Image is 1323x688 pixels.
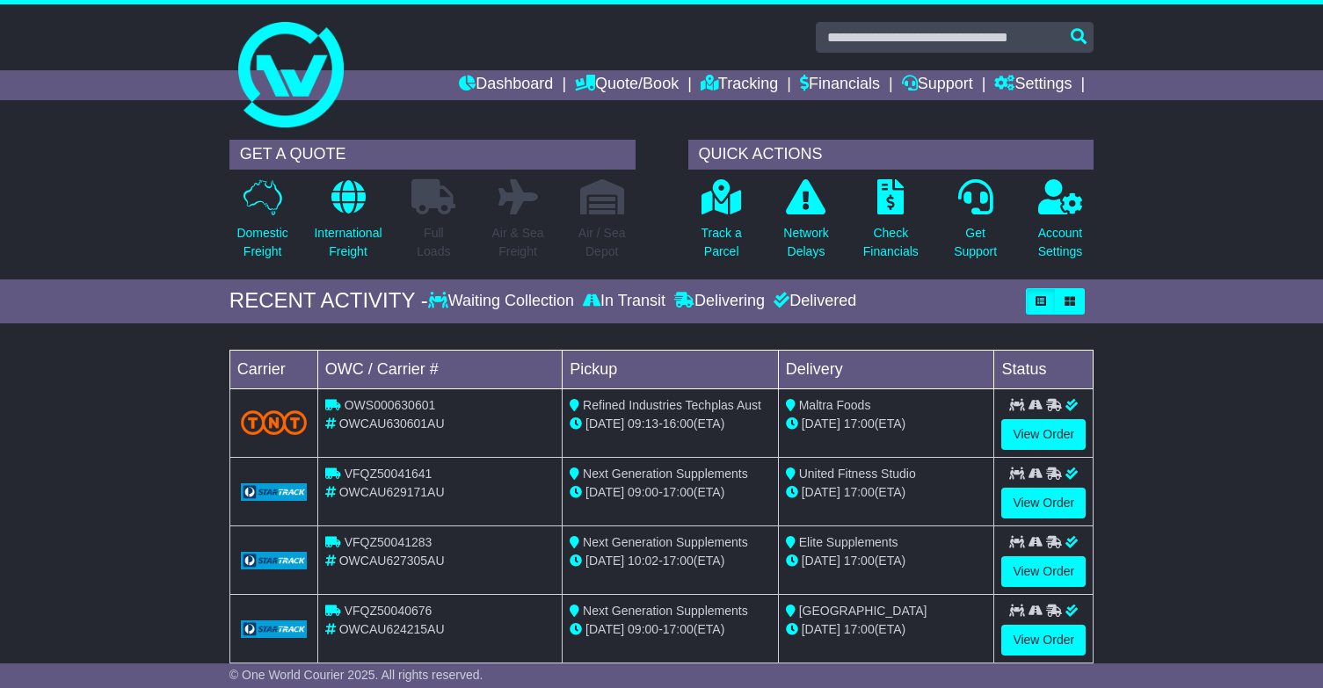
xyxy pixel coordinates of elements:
[844,554,875,568] span: 17:00
[862,178,920,271] a: CheckFinancials
[241,620,307,638] img: GetCarrierServiceLogo
[628,416,658,431] span: 09:13
[570,620,771,639] div: - (ETA)
[1001,556,1086,587] a: View Order
[314,224,382,261] p: International Freight
[782,178,829,271] a: NetworkDelays
[802,554,840,568] span: [DATE]
[1001,625,1086,655] a: View Order
[628,485,658,499] span: 09:00
[786,552,987,570] div: (ETA)
[1001,488,1086,518] a: View Order
[585,622,624,636] span: [DATE]
[229,288,428,314] div: RECENT ACTIVITY -
[583,398,761,412] span: Refined Industries Techplas Aust
[802,622,840,636] span: [DATE]
[783,224,828,261] p: Network Delays
[241,483,307,501] img: GetCarrierServiceLogo
[799,535,898,549] span: Elite Supplements
[1037,178,1084,271] a: AccountSettings
[701,70,778,100] a: Tracking
[800,70,880,100] a: Financials
[769,292,856,311] div: Delivered
[663,416,694,431] span: 16:00
[701,178,743,271] a: Track aParcel
[339,622,445,636] span: OWCAU624215AU
[802,485,840,499] span: [DATE]
[701,224,742,261] p: Track a Parcel
[628,554,658,568] span: 10:02
[236,178,288,271] a: DomesticFreight
[241,552,307,569] img: GetCarrierServiceLogo
[863,224,919,261] p: Check Financials
[345,467,433,481] span: VFQZ50041641
[902,70,973,100] a: Support
[339,416,445,431] span: OWCAU630601AU
[994,70,1072,100] a: Settings
[345,535,433,549] span: VFQZ50041283
[583,604,748,618] span: Next Generation Supplements
[954,224,997,261] p: Get Support
[844,416,875,431] span: 17:00
[229,140,636,170] div: GET A QUOTE
[688,140,1094,170] div: QUICK ACTIONS
[953,178,998,271] a: GetSupport
[339,485,445,499] span: OWCAU629171AU
[670,292,769,311] div: Delivering
[628,622,658,636] span: 09:00
[491,224,543,261] p: Air & Sea Freight
[313,178,382,271] a: InternationalFreight
[799,398,871,412] span: Maltra Foods
[578,224,626,261] p: Air / Sea Depot
[799,467,916,481] span: United Fitness Studio
[229,350,317,388] td: Carrier
[570,483,771,502] div: - (ETA)
[778,350,994,388] td: Delivery
[585,416,624,431] span: [DATE]
[844,622,875,636] span: 17:00
[585,485,624,499] span: [DATE]
[786,620,987,639] div: (ETA)
[994,350,1094,388] td: Status
[339,554,445,568] span: OWCAU627305AU
[236,224,287,261] p: Domestic Freight
[459,70,553,100] a: Dashboard
[570,415,771,433] div: - (ETA)
[1038,224,1083,261] p: Account Settings
[786,483,987,502] div: (ETA)
[570,552,771,570] div: - (ETA)
[578,292,670,311] div: In Transit
[583,535,748,549] span: Next Generation Supplements
[663,485,694,499] span: 17:00
[428,292,578,311] div: Waiting Collection
[786,415,987,433] div: (ETA)
[799,604,927,618] span: [GEOGRAPHIC_DATA]
[802,416,840,431] span: [DATE]
[585,554,624,568] span: [DATE]
[345,604,433,618] span: VFQZ50040676
[1001,419,1086,450] a: View Order
[663,554,694,568] span: 17:00
[663,622,694,636] span: 17:00
[583,467,748,481] span: Next Generation Supplements
[563,350,779,388] td: Pickup
[345,398,436,412] span: OWS000630601
[411,224,455,261] p: Full Loads
[317,350,562,388] td: OWC / Carrier #
[241,410,307,434] img: TNT_Domestic.png
[575,70,679,100] a: Quote/Book
[844,485,875,499] span: 17:00
[229,668,483,682] span: © One World Courier 2025. All rights reserved.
